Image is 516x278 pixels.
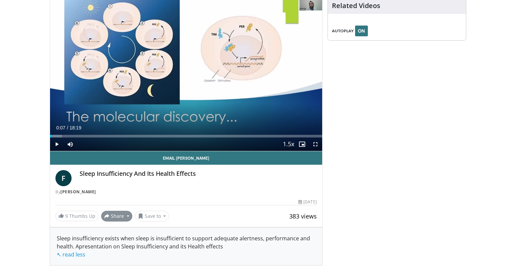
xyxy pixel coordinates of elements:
span: 0:07 [56,125,65,130]
a: 9 Thumbs Up [55,211,98,221]
h4: Related Videos [332,2,380,10]
div: [DATE] [298,199,316,205]
button: ON [355,26,368,36]
span: AUTOPLAY [332,28,354,34]
span: 383 views [289,212,317,220]
button: Playback Rate [282,137,295,151]
button: Fullscreen [309,137,322,151]
a: [PERSON_NAME] [60,189,96,195]
a: ↖ read less [57,251,85,258]
button: Play [50,137,63,151]
span: / [67,125,68,130]
span: 18:19 [70,125,81,130]
button: Save to [135,211,169,222]
div: By [55,189,317,195]
div: Progress Bar [50,135,322,137]
h4: Sleep Insufficiency And Its Health Effects [80,170,317,177]
a: Email [PERSON_NAME] [50,151,322,165]
button: Enable picture-in-picture mode [295,137,309,151]
button: Mute [63,137,77,151]
button: Share [101,211,132,222]
span: presentation on Sleep Insufficiency and its Health effects [57,243,223,258]
a: F [55,170,72,186]
div: Sleep insufficiency exists when sleep is insufficient to support adequate alertness, performance ... [57,234,315,259]
span: 9 [65,213,68,219]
